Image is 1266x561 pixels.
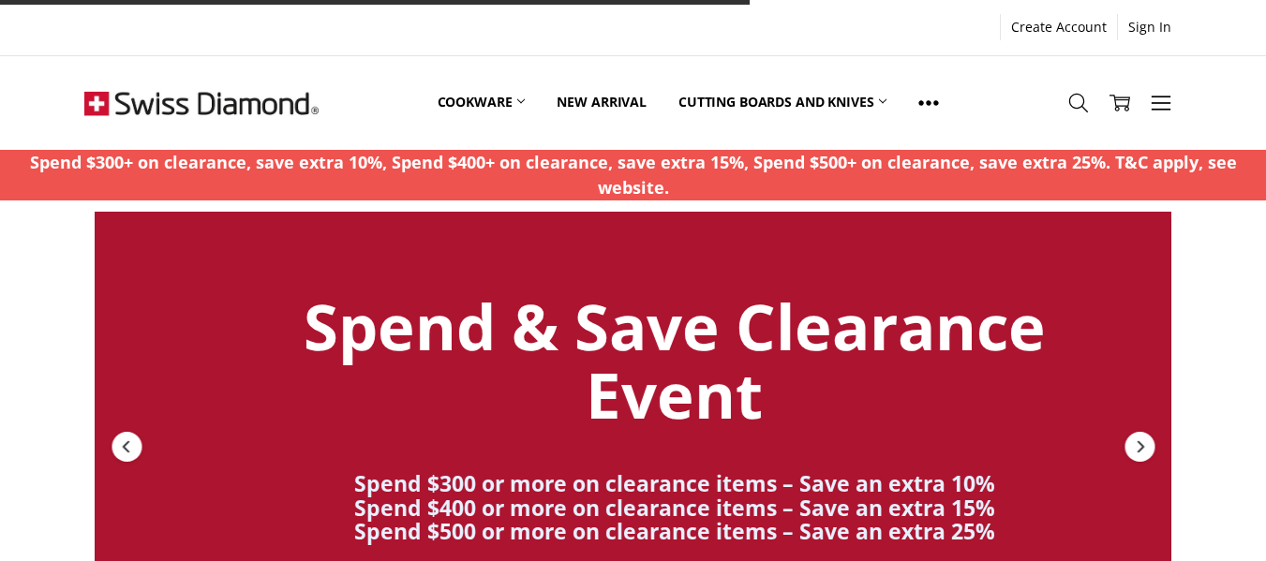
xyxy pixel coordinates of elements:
[1123,429,1156,463] div: Next
[422,61,542,144] a: Cookware
[84,56,319,150] img: Free Shipping On Every Order
[110,429,143,463] div: Previous
[277,292,1071,430] div: Spend & Save Clearance Event
[1118,14,1182,40] a: Sign In
[541,61,662,144] a: New arrival
[354,469,995,499] strong: Spend $300 or more on clearance items – Save an extra 10%
[354,516,995,546] strong: Spend $500 or more on clearance items – Save an extra 25%
[663,61,903,144] a: Cutting boards and knives
[354,493,995,523] strong: Spend $400 or more on clearance items – Save an extra 15%
[902,61,955,145] a: Show All
[1001,14,1117,40] a: Create Account
[10,150,1257,200] p: Spend $300+ on clearance, save extra 10%, Spend $400+ on clearance, save extra 15%, Spend $500+ o...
